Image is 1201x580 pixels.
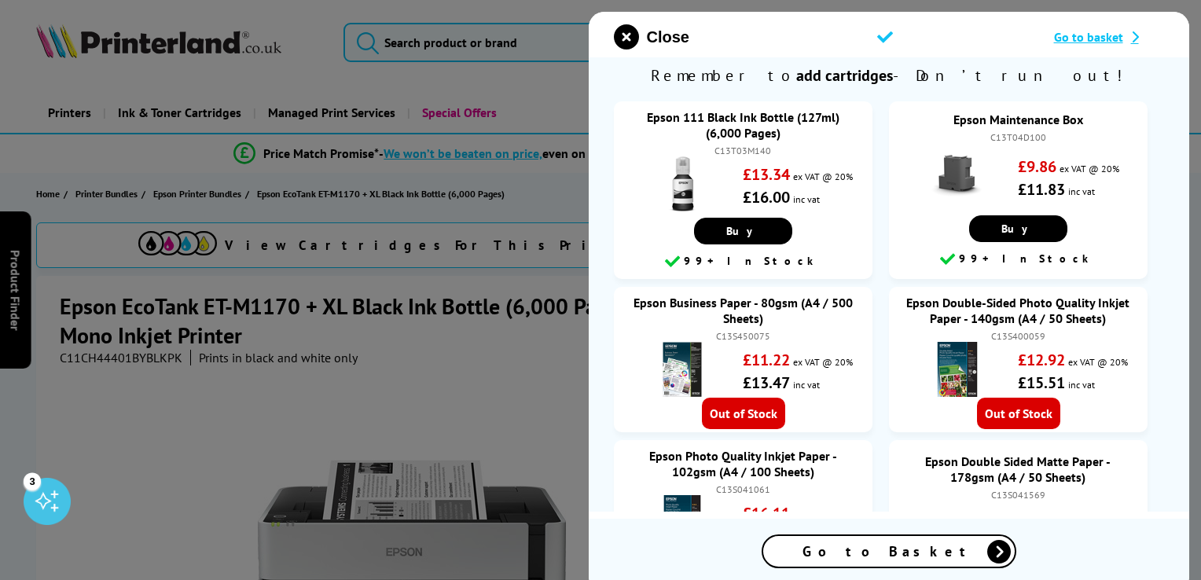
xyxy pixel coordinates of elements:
span: Buy [1001,222,1035,236]
div: 3 [24,472,41,490]
div: 99+ In Stock [897,250,1140,269]
span: ex VAT @ 20% [794,509,854,521]
img: Epson Maintenance Box [930,149,985,204]
span: Close [647,28,689,46]
span: ex VAT @ 20% [794,171,854,182]
div: C13S041061 [630,483,857,495]
strong: £11.83 [1019,179,1066,200]
div: 99+ In Stock [622,252,865,271]
strong: £16.11 [744,503,791,523]
span: Out of Stock [977,398,1060,429]
img: Epson Double-Sided Photo Quality Inkjet Paper - 140gsm (A4 / 50 Sheets) [930,342,985,397]
strong: £12.92 [1019,350,1066,370]
a: Epson Double-Sided Photo Quality Inkjet Paper - 140gsm (A4 / 50 Sheets) [907,295,1130,326]
span: ex VAT @ 20% [1060,163,1120,174]
strong: £9.86 [1019,156,1057,177]
div: C13S400059 [905,330,1132,342]
span: Out of Stock [702,398,785,429]
a: Go to basket [1054,29,1164,45]
strong: £13.47 [744,373,791,393]
img: Epson Photo Quality Inkjet Paper - 102gsm (A4 / 100 Sheets) [655,495,710,550]
a: Epson Maintenance Box [953,112,1083,127]
div: C13S041569 [905,489,1132,501]
div: C13T04D100 [905,131,1132,143]
span: Remember to - Don’t run out! [589,57,1189,94]
strong: £13.34 [744,164,791,185]
img: Epson Double Sided Matte Paper - 178gsm (A4 / 50 Sheets) [930,512,985,567]
div: C13T03M140 [630,145,857,156]
strong: £15.51 [1019,373,1066,393]
span: ex VAT @ 20% [1069,356,1129,368]
a: Epson Double Sided Matte Paper - 178gsm (A4 / 50 Sheets) [926,453,1111,485]
span: Go to basket [1054,29,1123,45]
span: Go to Basket [803,542,975,560]
span: inc vat [1069,185,1096,197]
span: inc vat [1069,379,1096,391]
a: Go to Basket [762,534,1016,568]
span: ex VAT @ 20% [794,356,854,368]
a: Epson Business Paper - 80gsm (A4 / 500 Sheets) [634,295,853,326]
img: Epson Business Paper - 80gsm (A4 / 500 Sheets) [655,342,710,397]
b: add cartridges [796,65,893,86]
span: inc vat [794,193,821,205]
button: close modal [614,24,689,50]
span: inc vat [794,379,821,391]
strong: £16.00 [744,187,791,207]
strong: £11.22 [744,350,791,370]
a: Epson 111 Black Ink Bottle (127ml) (6,000 Pages) [647,109,839,141]
img: Epson 111 Black Ink Bottle (127ml) (6,000 Pages) [655,156,710,211]
a: Epson Photo Quality Inkjet Paper - 102gsm (A4 / 100 Sheets) [649,448,837,479]
span: Buy [726,224,760,238]
div: C13S450075 [630,330,857,342]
